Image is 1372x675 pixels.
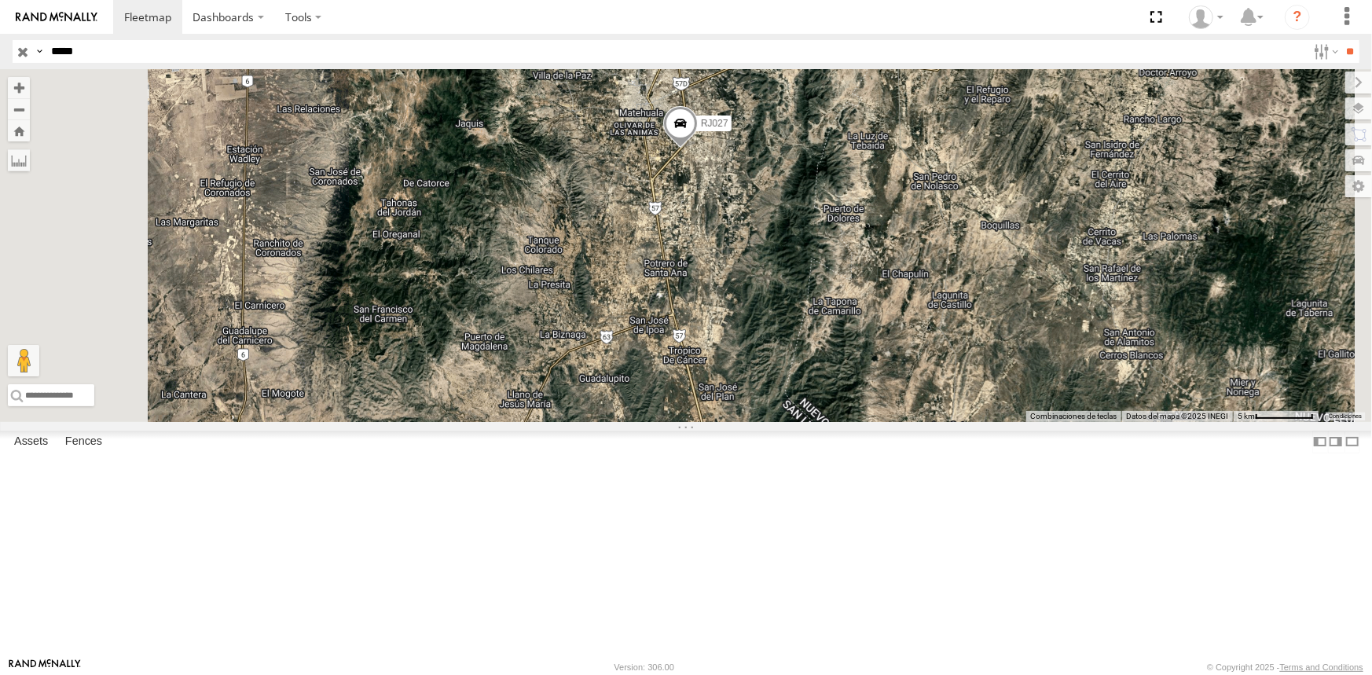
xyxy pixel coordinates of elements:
[1126,412,1228,420] span: Datos del mapa ©2025 INEGI
[1345,175,1372,197] label: Map Settings
[8,120,30,141] button: Zoom Home
[33,40,46,63] label: Search Query
[1238,412,1255,420] span: 5 km
[1329,413,1362,420] a: Condiciones (se abre en una nueva pestaña)
[701,118,728,129] span: RJ027
[6,431,56,453] label: Assets
[1233,411,1319,422] button: Escala del mapa: 5 km por 71 píxeles
[1328,431,1344,453] label: Dock Summary Table to the Right
[1308,40,1341,63] label: Search Filter Options
[1280,662,1363,672] a: Terms and Conditions
[1030,411,1117,422] button: Combinaciones de teclas
[57,431,110,453] label: Fences
[1207,662,1363,672] div: © Copyright 2025 -
[8,149,30,171] label: Measure
[1285,5,1310,30] i: ?
[16,12,97,23] img: rand-logo.svg
[1344,431,1360,453] label: Hide Summary Table
[1183,6,1229,29] div: Reynaldo Alvarado
[1312,431,1328,453] label: Dock Summary Table to the Left
[8,77,30,98] button: Zoom in
[9,659,81,675] a: Visit our Website
[8,98,30,120] button: Zoom out
[614,662,674,672] div: Version: 306.00
[8,345,39,376] button: Arrastra el hombrecito naranja al mapa para abrir Street View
